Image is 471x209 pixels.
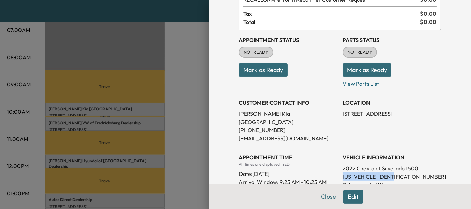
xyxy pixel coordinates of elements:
p: [EMAIL_ADDRESS][DOMAIN_NAME] [239,134,337,142]
h3: APPOINTMENT TIME [239,153,337,162]
h3: Parts Status [343,36,441,44]
p: [US_VEHICLE_IDENTIFICATION_NUMBER] [343,172,441,181]
p: [PHONE_NUMBER] [239,126,337,134]
span: NOT READY [239,49,273,56]
button: Mark as Ready [239,63,288,77]
span: Tax [243,10,420,18]
p: View Parts List [343,77,441,88]
div: Date: [DATE] [239,167,337,178]
h3: Appointment Status [239,36,337,44]
button: Close [317,190,341,204]
h3: CUSTOMER CONTACT INFO [239,99,337,107]
p: Odometer In: N/A [343,181,441,189]
span: 9:25 AM - 10:25 AM [280,178,327,186]
p: Arrival Window: [239,178,337,186]
p: [PERSON_NAME] Kia [GEOGRAPHIC_DATA] [239,110,337,126]
div: All times are displayed in EDT [239,162,337,167]
span: Total [243,18,420,26]
p: [STREET_ADDRESS] [343,110,441,118]
h3: VEHICLE INFORMATION [343,153,441,162]
span: $ 0.00 [420,18,437,26]
span: $ 0.00 [420,10,437,18]
button: Edit [343,190,363,204]
button: Mark as Ready [343,63,391,77]
span: NOT READY [343,49,376,56]
p: 2022 Chevrolet Silverado 1500 [343,164,441,172]
h3: LOCATION [343,99,441,107]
